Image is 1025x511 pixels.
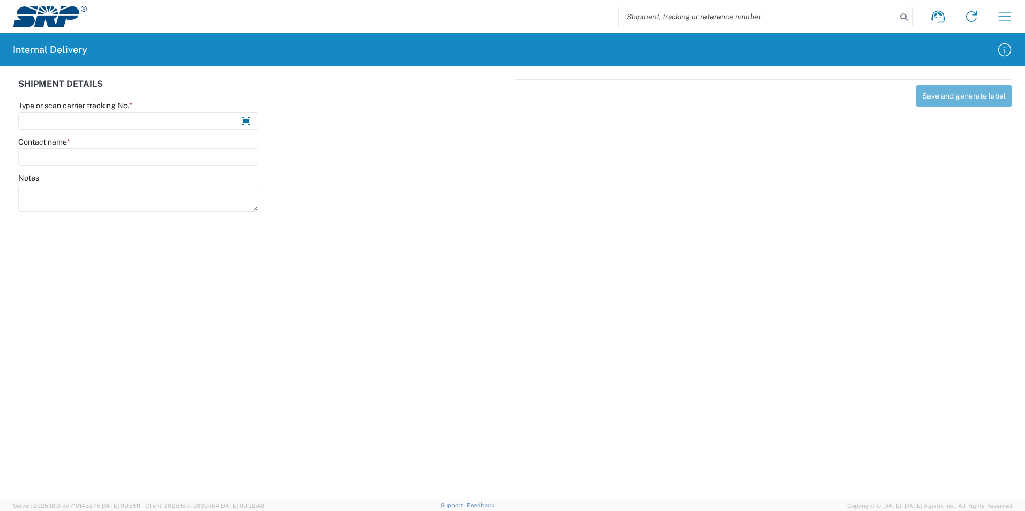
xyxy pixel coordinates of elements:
h2: Internal Delivery [13,43,87,56]
span: Client: 2025.18.0-9839db4 [145,502,264,509]
label: Notes [18,173,39,183]
a: Support [441,502,467,508]
span: Copyright © [DATE]-[DATE] Agistix Inc., All Rights Reserved [847,501,1012,510]
label: Type or scan carrier tracking No. [18,101,132,110]
img: srp [13,6,87,27]
span: [DATE] 09:51:11 [100,502,140,509]
label: Contact name [18,137,70,147]
span: [DATE] 09:32:48 [219,502,264,509]
input: Shipment, tracking or reference number [619,6,896,27]
div: SHIPMENT DETAILS [18,79,510,101]
a: Feedback [467,502,494,508]
span: Server: 2025.18.0-dd719145275 [13,502,140,509]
